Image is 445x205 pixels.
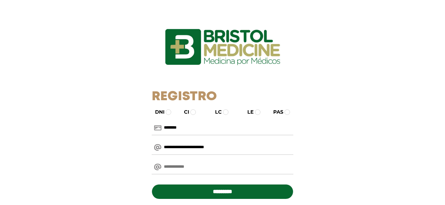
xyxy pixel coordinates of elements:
label: PAS [268,108,283,116]
h1: Registro [152,89,293,104]
label: DNI [150,108,164,116]
label: LE [242,108,254,116]
label: CI [178,108,189,116]
img: logo_ingresarbristol.jpg [140,7,305,87]
label: LC [210,108,222,116]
